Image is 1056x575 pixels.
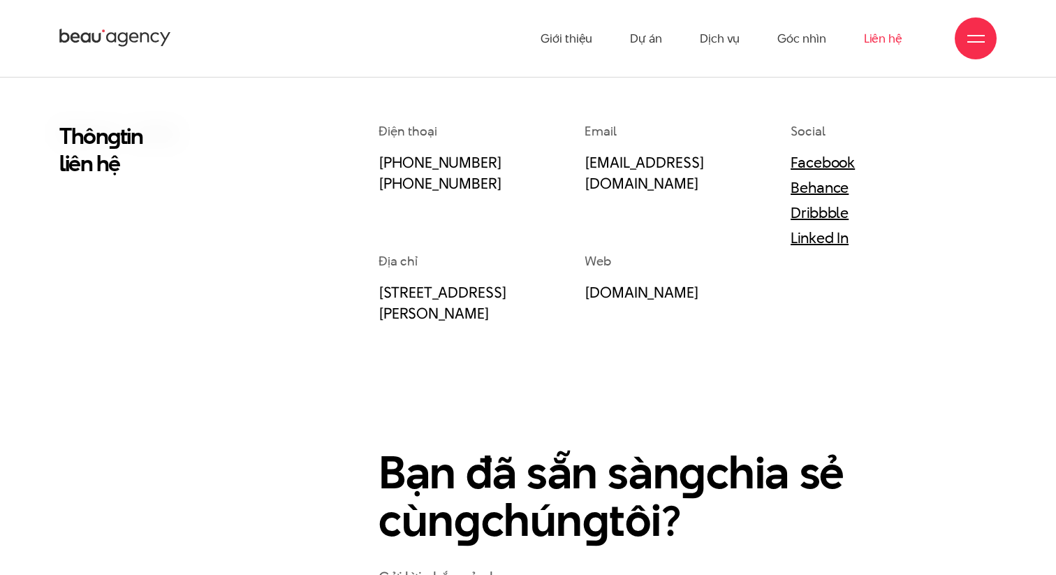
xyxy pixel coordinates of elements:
h2: Thôn tin liên hệ [59,122,278,177]
a: [EMAIL_ADDRESS][DOMAIN_NAME] [585,152,704,194]
a: Dribbble [791,202,849,223]
span: Social [791,122,825,140]
span: Địa chỉ [379,252,417,270]
span: Web [585,252,611,270]
en: g [108,120,120,152]
a: Linked In [791,227,849,248]
en: g [582,488,610,551]
a: [DOMAIN_NAME] [585,282,699,303]
a: [PHONE_NUMBER] [379,173,501,194]
a: Behance [791,177,849,198]
en: g [454,488,481,551]
a: [STREET_ADDRESS][PERSON_NAME] [379,282,506,323]
span: Điện thoại [379,122,437,140]
span: Email [585,122,617,140]
en: g [679,441,706,504]
a: Facebook [791,152,855,173]
a: [PHONE_NUMBER] [379,152,501,173]
h2: Bạn đã sẵn sàn chia sẻ cùn chún tôi? [379,449,904,544]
